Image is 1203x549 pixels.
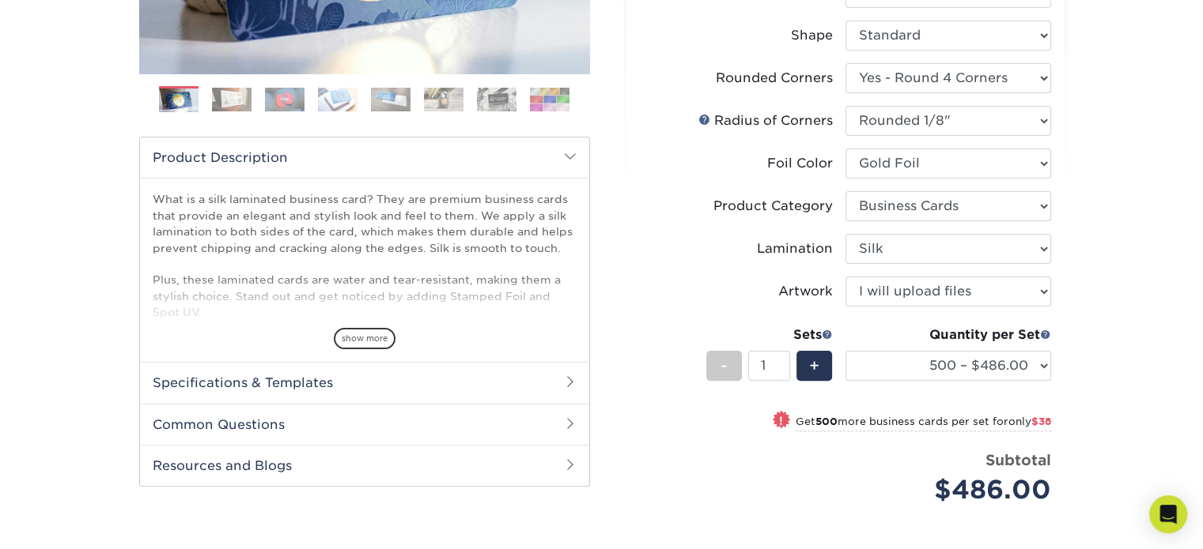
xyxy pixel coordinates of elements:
div: Rounded Corners [716,69,833,88]
span: ! [779,412,783,429]
div: Sets [706,325,833,344]
img: Business Cards 05 [371,88,410,111]
div: Quantity per Set [846,325,1051,344]
img: Business Cards 02 [212,88,252,111]
small: Get more business cards per set for [796,416,1051,431]
p: What is a silk laminated business card? They are premium business cards that provide an elegant a... [153,191,577,449]
h2: Specifications & Templates [140,362,589,403]
div: Open Intercom Messenger [1149,495,1187,533]
div: Product Category [713,197,833,216]
span: only [1008,416,1051,427]
span: - [721,354,728,378]
div: $486.00 [857,471,1051,509]
span: show more [334,328,395,349]
div: Shape [791,26,833,45]
div: Radius of Corners [698,111,833,130]
img: Business Cards 08 [530,88,569,111]
img: Business Cards 03 [265,88,305,111]
div: Lamination [757,239,833,258]
img: Business Cards 06 [424,88,463,111]
img: Business Cards 07 [477,88,516,111]
img: Business Cards 04 [318,88,357,111]
h2: Common Questions [140,404,589,445]
h2: Resources and Blogs [140,445,589,486]
img: Business Cards 01 [159,81,199,120]
div: Foil Color [767,154,833,173]
div: Artwork [778,282,833,301]
strong: 500 [815,416,838,427]
span: $38 [1031,416,1051,427]
h2: Product Description [140,137,589,178]
span: + [809,354,819,378]
strong: Subtotal [985,451,1051,468]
